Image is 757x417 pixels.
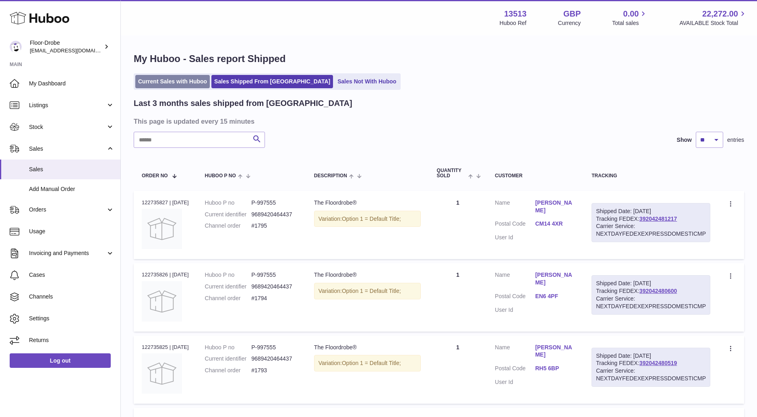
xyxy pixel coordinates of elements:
[142,209,182,249] img: no-photo.jpg
[623,8,639,19] span: 0.00
[495,306,535,314] dt: User Id
[679,8,747,27] a: 22,272.00 AVAILABLE Stock Total
[29,145,106,153] span: Sales
[29,249,106,257] span: Invoicing and Payments
[142,353,182,394] img: no-photo.jpg
[251,271,298,279] dd: P-997555
[592,348,710,387] div: Tracking FEDEX:
[142,281,182,322] img: no-photo.jpg
[251,283,298,290] dd: 9689420464437
[535,199,575,214] a: [PERSON_NAME]
[30,47,118,54] span: [EMAIL_ADDRESS][DOMAIN_NAME]
[335,75,399,88] a: Sales Not With Huboo
[504,8,527,19] strong: 13513
[495,271,535,288] dt: Name
[251,199,298,207] dd: P-997555
[679,19,747,27] span: AVAILABLE Stock Total
[134,117,742,126] h3: This page is updated every 15 minutes
[29,80,114,87] span: My Dashboard
[142,173,168,178] span: Order No
[314,199,421,207] div: The Floordrobe®
[251,222,298,230] dd: #1795
[205,355,252,363] dt: Current identifier
[495,344,535,361] dt: Name
[251,344,298,351] dd: P-997555
[205,367,252,374] dt: Channel order
[205,222,252,230] dt: Channel order
[639,288,677,294] a: 392042480600
[558,19,581,27] div: Currency
[29,293,114,301] span: Channels
[211,75,333,88] a: Sales Shipped From [GEOGRAPHIC_DATA]
[29,271,114,279] span: Cases
[29,336,114,344] span: Returns
[535,365,575,372] a: RH5 6BP
[314,173,347,178] span: Description
[535,271,575,286] a: [PERSON_NAME]
[142,344,189,351] div: 122735825 | [DATE]
[592,173,710,178] div: Tracking
[29,166,114,173] span: Sales
[563,8,581,19] strong: GBP
[429,263,487,331] td: 1
[251,367,298,374] dd: #1793
[596,295,706,310] div: Carrier Service: NEXTDAYFEDEXEXPRESSDOMESTICMP
[29,315,114,322] span: Settings
[639,360,677,366] a: 392042480519
[29,123,106,131] span: Stock
[314,344,421,351] div: The Floordrobe®
[135,75,210,88] a: Current Sales with Huboo
[251,211,298,218] dd: 9689420464437
[535,293,575,300] a: EN6 4PF
[437,168,466,178] span: Quantity Sold
[495,293,535,302] dt: Postal Code
[495,220,535,230] dt: Postal Code
[727,136,744,144] span: entries
[314,355,421,371] div: Variation:
[596,222,706,238] div: Carrier Service: NEXTDAYFEDEXEXPRESSDOMESTICMP
[495,173,575,178] div: Customer
[314,271,421,279] div: The Floordrobe®
[495,365,535,374] dt: Postal Code
[314,283,421,299] div: Variation:
[251,295,298,302] dd: #1794
[205,344,252,351] dt: Huboo P no
[592,203,710,243] div: Tracking FEDEX:
[495,378,535,386] dt: User Id
[205,173,236,178] span: Huboo P no
[205,295,252,302] dt: Channel order
[205,271,252,279] dt: Huboo P no
[314,211,421,227] div: Variation:
[495,199,535,216] dt: Name
[29,206,106,214] span: Orders
[500,19,527,27] div: Huboo Ref
[612,8,648,27] a: 0.00 Total sales
[639,216,677,222] a: 392042481217
[205,283,252,290] dt: Current identifier
[495,234,535,241] dt: User Id
[342,360,401,366] span: Option 1 = Default Title;
[30,39,102,54] div: Floor-Drobe
[596,207,706,215] div: Shipped Date: [DATE]
[10,353,111,368] a: Log out
[29,228,114,235] span: Usage
[596,280,706,287] div: Shipped Date: [DATE]
[429,191,487,259] td: 1
[10,41,22,53] img: jthurling@live.com
[702,8,738,19] span: 22,272.00
[535,344,575,359] a: [PERSON_NAME]
[251,355,298,363] dd: 9689420464437
[612,19,648,27] span: Total sales
[342,288,401,294] span: Option 1 = Default Title;
[596,367,706,382] div: Carrier Service: NEXTDAYFEDEXEXPRESSDOMESTICMP
[142,271,189,278] div: 122735826 | [DATE]
[592,275,710,315] div: Tracking FEDEX:
[205,211,252,218] dt: Current identifier
[429,336,487,404] td: 1
[29,102,106,109] span: Listings
[677,136,692,144] label: Show
[134,98,352,109] h2: Last 3 months sales shipped from [GEOGRAPHIC_DATA]
[535,220,575,228] a: CM14 4XR
[205,199,252,207] dt: Huboo P no
[142,199,189,206] div: 122735827 | [DATE]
